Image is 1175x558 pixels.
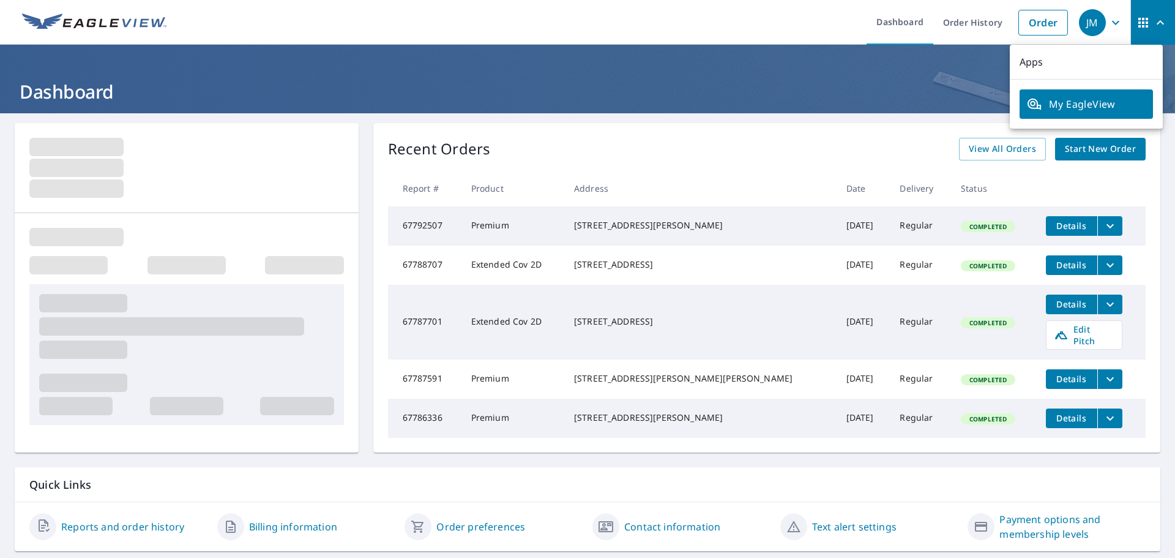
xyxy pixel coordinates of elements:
[461,285,564,360] td: Extended Cov 2D
[388,360,461,399] td: 67787591
[574,412,827,424] div: [STREET_ADDRESS][PERSON_NAME]
[1053,373,1090,385] span: Details
[574,315,827,328] div: [STREET_ADDRESS]
[1018,10,1068,36] a: Order
[1097,216,1122,236] button: filesDropdownBtn-67792507
[962,319,1014,327] span: Completed
[1097,295,1122,314] button: filesDropdownBtn-67787701
[388,206,461,246] td: 67792507
[1054,323,1114,347] span: Edit Pitch
[1097,409,1122,428] button: filesDropdownBtn-67786336
[574,372,827,385] div: [STREET_ADDRESS][PERSON_NAME][PERSON_NAME]
[969,141,1036,157] span: View All Orders
[890,170,951,206] th: Delivery
[22,13,166,32] img: EV Logo
[962,415,1014,423] span: Completed
[564,170,837,206] th: Address
[388,246,461,285] td: 67788707
[574,219,827,232] div: [STREET_ADDRESS][PERSON_NAME]
[388,138,491,160] p: Recent Orders
[1053,412,1090,424] span: Details
[890,206,951,246] td: Regular
[890,246,951,285] td: Regular
[837,360,890,399] td: [DATE]
[999,512,1146,541] a: Payment options and membership levels
[1046,320,1122,350] a: Edit Pitch
[951,170,1036,206] th: Status
[388,399,461,438] td: 67786336
[837,170,890,206] th: Date
[962,262,1014,270] span: Completed
[837,206,890,246] td: [DATE]
[890,399,951,438] td: Regular
[461,399,564,438] td: Premium
[962,222,1014,231] span: Completed
[15,79,1160,104] h1: Dashboard
[29,477,1146,492] p: Quick Links
[1046,409,1097,428] button: detailsBtn-67786336
[249,519,337,534] a: Billing information
[1065,141,1136,157] span: Start New Order
[1046,255,1097,275] button: detailsBtn-67788707
[1053,259,1090,271] span: Details
[1053,298,1090,310] span: Details
[812,519,897,534] a: Text alert settings
[1097,369,1122,389] button: filesDropdownBtn-67787591
[837,285,890,360] td: [DATE]
[837,246,890,285] td: [DATE]
[1053,220,1090,232] span: Details
[1020,89,1153,119] a: My EagleView
[890,360,951,399] td: Regular
[1046,216,1097,236] button: detailsBtn-67792507
[461,206,564,246] td: Premium
[1046,369,1097,389] button: detailsBtn-67787591
[574,258,827,271] div: [STREET_ADDRESS]
[890,285,951,360] td: Regular
[461,170,564,206] th: Product
[959,138,1046,160] a: View All Orders
[837,399,890,438] td: [DATE]
[624,519,720,534] a: Contact information
[461,360,564,399] td: Premium
[388,170,461,206] th: Report #
[1055,138,1146,160] a: Start New Order
[1046,295,1097,314] button: detailsBtn-67787701
[1097,255,1122,275] button: filesDropdownBtn-67788707
[436,519,525,534] a: Order preferences
[461,246,564,285] td: Extended Cov 2D
[1027,97,1146,111] span: My EagleView
[61,519,184,534] a: Reports and order history
[388,285,461,360] td: 67787701
[1010,45,1163,80] p: Apps
[1079,9,1106,36] div: JM
[962,375,1014,384] span: Completed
